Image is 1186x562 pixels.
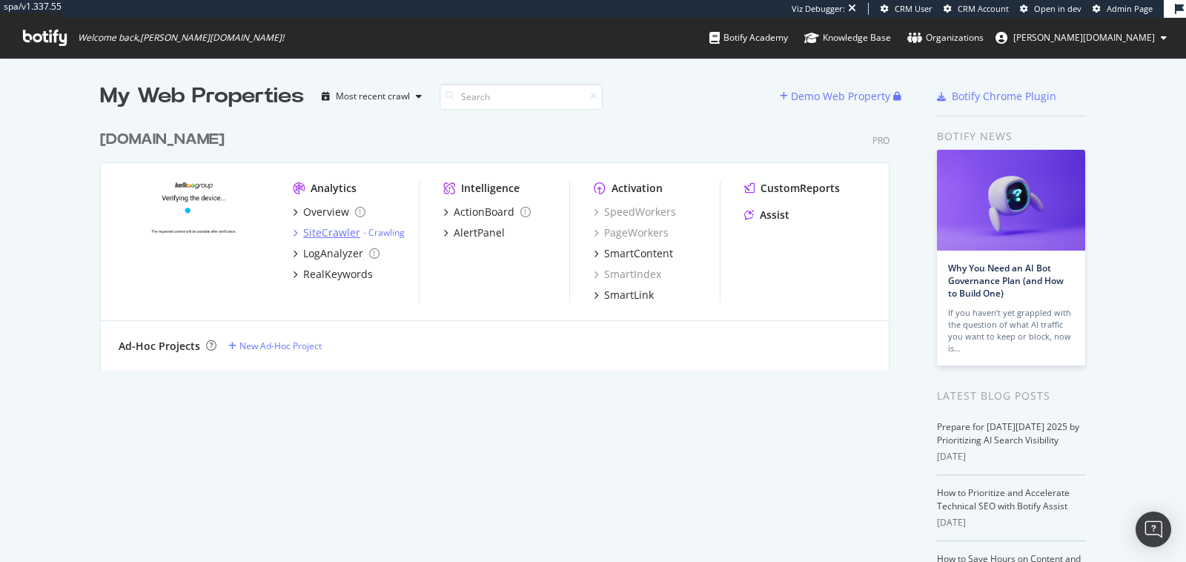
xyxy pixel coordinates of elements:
[709,30,788,45] div: Botify Academy
[944,3,1009,15] a: CRM Account
[100,129,231,151] a: [DOMAIN_NAME]
[937,150,1085,251] img: Why You Need an AI Bot Governance Plan (and How to Build One)
[303,205,349,219] div: Overview
[594,246,673,261] a: SmartContent
[454,225,505,240] div: AlertPanel
[443,205,531,219] a: ActionBoard
[1107,3,1153,14] span: Admin Page
[937,89,1056,104] a: Botify Chrome Plugin
[804,30,891,45] div: Knowledge Base
[709,18,788,58] a: Botify Academy
[872,134,889,147] div: Pro
[311,181,357,196] div: Analytics
[744,208,789,222] a: Assist
[804,18,891,58] a: Knowledge Base
[948,262,1064,300] a: Why You Need an AI Bot Governance Plan (and How to Build One)
[100,82,304,111] div: My Web Properties
[440,84,603,110] input: Search
[984,26,1179,50] button: [PERSON_NAME][DOMAIN_NAME]
[744,181,840,196] a: CustomReports
[761,181,840,196] div: CustomReports
[239,340,322,352] div: New Ad-Hoc Project
[443,225,505,240] a: AlertPanel
[937,128,1086,145] div: Botify news
[1093,3,1153,15] a: Admin Page
[454,205,514,219] div: ActionBoard
[100,111,901,371] div: grid
[100,129,225,151] div: [DOMAIN_NAME]
[895,3,932,14] span: CRM User
[461,181,520,196] div: Intelligence
[952,89,1056,104] div: Botify Chrome Plugin
[368,226,405,239] a: Crawling
[1034,3,1081,14] span: Open in dev
[119,181,269,301] img: leguide.com
[293,225,405,240] a: SiteCrawler- Crawling
[1013,31,1155,44] span: jenny.ren
[907,30,984,45] div: Organizations
[937,388,1086,404] div: Latest Blog Posts
[780,85,893,108] button: Demo Web Property
[1020,3,1081,15] a: Open in dev
[119,339,200,354] div: Ad-Hoc Projects
[881,3,932,15] a: CRM User
[604,246,673,261] div: SmartContent
[907,18,984,58] a: Organizations
[948,307,1074,354] div: If you haven’t yet grappled with the question of what AI traffic you want to keep or block, now is…
[792,3,845,15] div: Viz Debugger:
[303,225,360,240] div: SiteCrawler
[594,267,661,282] a: SmartIndex
[612,181,663,196] div: Activation
[594,288,654,303] a: SmartLink
[316,85,428,108] button: Most recent crawl
[937,516,1086,529] div: [DATE]
[760,208,789,222] div: Assist
[303,267,373,282] div: RealKeywords
[594,225,669,240] a: PageWorkers
[293,205,365,219] a: Overview
[336,92,410,101] div: Most recent crawl
[937,420,1079,446] a: Prepare for [DATE][DATE] 2025 by Prioritizing AI Search Visibility
[363,226,405,239] div: -
[228,340,322,352] a: New Ad-Hoc Project
[604,288,654,303] div: SmartLink
[293,267,373,282] a: RealKeywords
[958,3,1009,14] span: CRM Account
[937,450,1086,463] div: [DATE]
[780,90,893,102] a: Demo Web Property
[594,205,676,219] a: SpeedWorkers
[293,246,380,261] a: LogAnalyzer
[791,89,890,104] div: Demo Web Property
[303,246,363,261] div: LogAnalyzer
[1136,512,1171,547] div: Open Intercom Messenger
[937,486,1070,512] a: How to Prioritize and Accelerate Technical SEO with Botify Assist
[78,32,284,44] span: Welcome back, [PERSON_NAME][DOMAIN_NAME] !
